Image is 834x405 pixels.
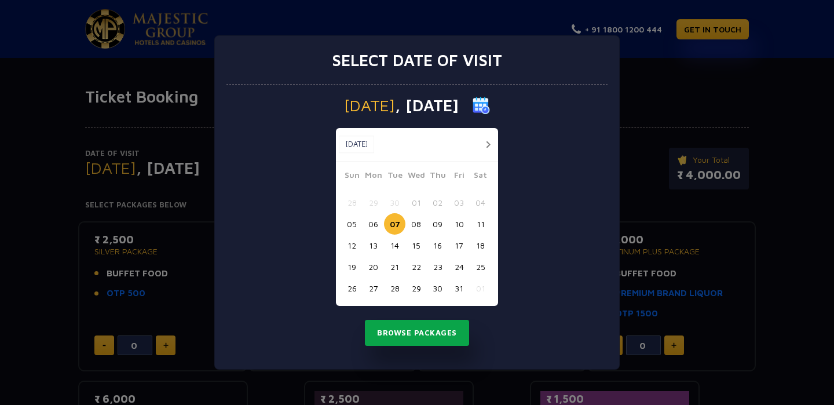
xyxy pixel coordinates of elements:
[341,192,363,213] button: 28
[405,192,427,213] button: 01
[363,256,384,278] button: 20
[384,235,405,256] button: 14
[427,256,448,278] button: 23
[395,97,459,114] span: , [DATE]
[427,278,448,299] button: 30
[384,278,405,299] button: 28
[470,213,491,235] button: 11
[341,278,363,299] button: 26
[448,213,470,235] button: 10
[332,50,502,70] h3: Select date of visit
[363,278,384,299] button: 27
[344,97,395,114] span: [DATE]
[470,192,491,213] button: 04
[448,278,470,299] button: 31
[341,213,363,235] button: 05
[470,235,491,256] button: 18
[363,169,384,185] span: Mon
[470,278,491,299] button: 01
[448,256,470,278] button: 24
[405,278,427,299] button: 29
[384,256,405,278] button: 21
[384,213,405,235] button: 07
[405,213,427,235] button: 08
[405,235,427,256] button: 15
[470,256,491,278] button: 25
[365,320,469,346] button: Browse Packages
[363,213,384,235] button: 06
[470,169,491,185] span: Sat
[473,97,490,114] img: calender icon
[405,256,427,278] button: 22
[341,256,363,278] button: 19
[448,192,470,213] button: 03
[405,169,427,185] span: Wed
[427,192,448,213] button: 02
[341,169,363,185] span: Sun
[448,169,470,185] span: Fri
[363,235,384,256] button: 13
[427,235,448,256] button: 16
[339,136,374,153] button: [DATE]
[363,192,384,213] button: 29
[341,235,363,256] button: 12
[448,235,470,256] button: 17
[427,169,448,185] span: Thu
[384,169,405,185] span: Tue
[384,192,405,213] button: 30
[427,213,448,235] button: 09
